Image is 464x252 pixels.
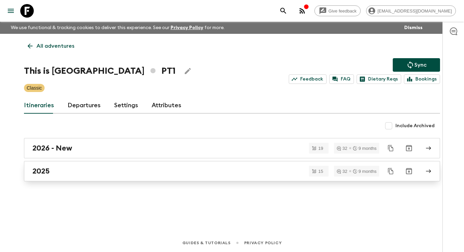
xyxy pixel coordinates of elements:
[374,8,456,14] span: [EMAIL_ADDRESS][DOMAIN_NAME]
[393,58,440,72] button: Sync adventure departures to the booking engine
[353,146,377,151] div: 9 months
[403,23,424,32] button: Dismiss
[8,22,227,34] p: We use functional & tracking cookies to deliver this experience. See our for more.
[314,5,361,16] a: Give feedback
[171,25,203,30] a: Privacy Policy
[402,164,416,178] button: Archive
[329,74,354,84] a: FAQ
[385,142,397,154] button: Duplicate
[181,64,195,78] button: Edit Adventure Title
[114,97,138,114] a: Settings
[32,144,72,153] h2: 2026 - New
[277,4,290,18] button: search adventures
[24,64,176,78] h1: This is [GEOGRAPHIC_DATA] PT1
[32,167,50,176] h2: 2025
[353,169,377,174] div: 9 months
[385,165,397,177] button: Duplicate
[414,61,427,69] p: Sync
[357,74,401,84] a: Dietary Reqs
[36,42,74,50] p: All adventures
[182,239,231,247] a: Guides & Tutorials
[395,122,435,129] span: Include Archived
[337,169,347,174] div: 32
[325,8,360,14] span: Give feedback
[402,141,416,155] button: Archive
[404,74,440,84] a: Bookings
[314,146,327,151] span: 19
[24,97,54,114] a: Itineraries
[244,239,282,247] a: Privacy Policy
[4,4,18,18] button: menu
[289,74,327,84] a: Feedback
[24,39,78,53] a: All adventures
[366,5,456,16] div: [EMAIL_ADDRESS][DOMAIN_NAME]
[314,169,327,174] span: 15
[68,97,101,114] a: Departures
[24,161,440,181] a: 2025
[27,85,42,91] p: Classic
[152,97,181,114] a: Attributes
[24,138,440,158] a: 2026 - New
[337,146,347,151] div: 32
